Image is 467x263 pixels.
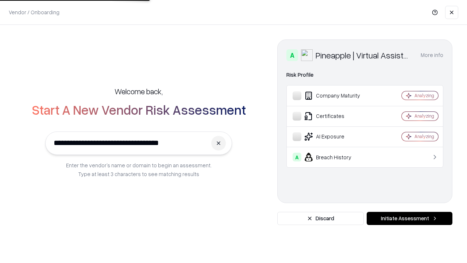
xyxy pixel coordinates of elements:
[286,70,443,79] div: Risk Profile
[277,212,364,225] button: Discard
[414,133,434,140] div: Analyzing
[66,161,212,178] p: Enter the vendor’s name or domain to begin an assessment. Type at least 3 characters to see match...
[414,92,434,99] div: Analyzing
[293,153,380,161] div: Breach History
[9,8,59,16] p: Vendor / Onboarding
[367,212,452,225] button: Initiate Assessment
[32,102,246,117] h2: Start A New Vendor Risk Assessment
[115,86,163,96] h5: Welcome back,
[293,153,301,161] div: A
[293,132,380,141] div: AI Exposure
[421,49,443,62] button: More info
[316,49,412,61] div: Pineapple | Virtual Assistant Agency
[293,112,380,121] div: Certificates
[286,49,298,61] div: A
[301,49,313,61] img: Pineapple | Virtual Assistant Agency
[414,113,434,119] div: Analyzing
[293,91,380,100] div: Company Maturity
